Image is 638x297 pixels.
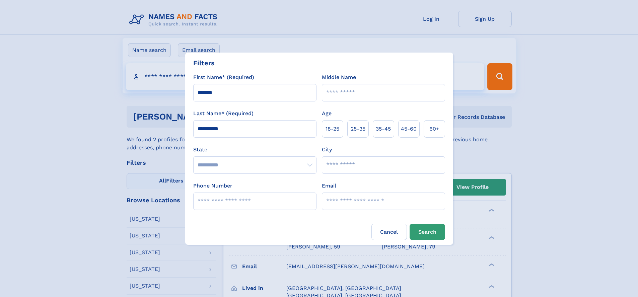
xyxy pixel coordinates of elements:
label: Age [322,109,332,118]
span: 25‑35 [351,125,365,133]
label: Last Name* (Required) [193,109,254,118]
label: Phone Number [193,182,232,190]
span: 60+ [429,125,439,133]
label: Middle Name [322,73,356,81]
button: Search [410,224,445,240]
span: 35‑45 [376,125,391,133]
label: State [193,146,316,154]
span: 45‑60 [401,125,417,133]
label: Cancel [371,224,407,240]
label: City [322,146,332,154]
span: 18‑25 [326,125,339,133]
label: Email [322,182,336,190]
label: First Name* (Required) [193,73,254,81]
div: Filters [193,58,215,68]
